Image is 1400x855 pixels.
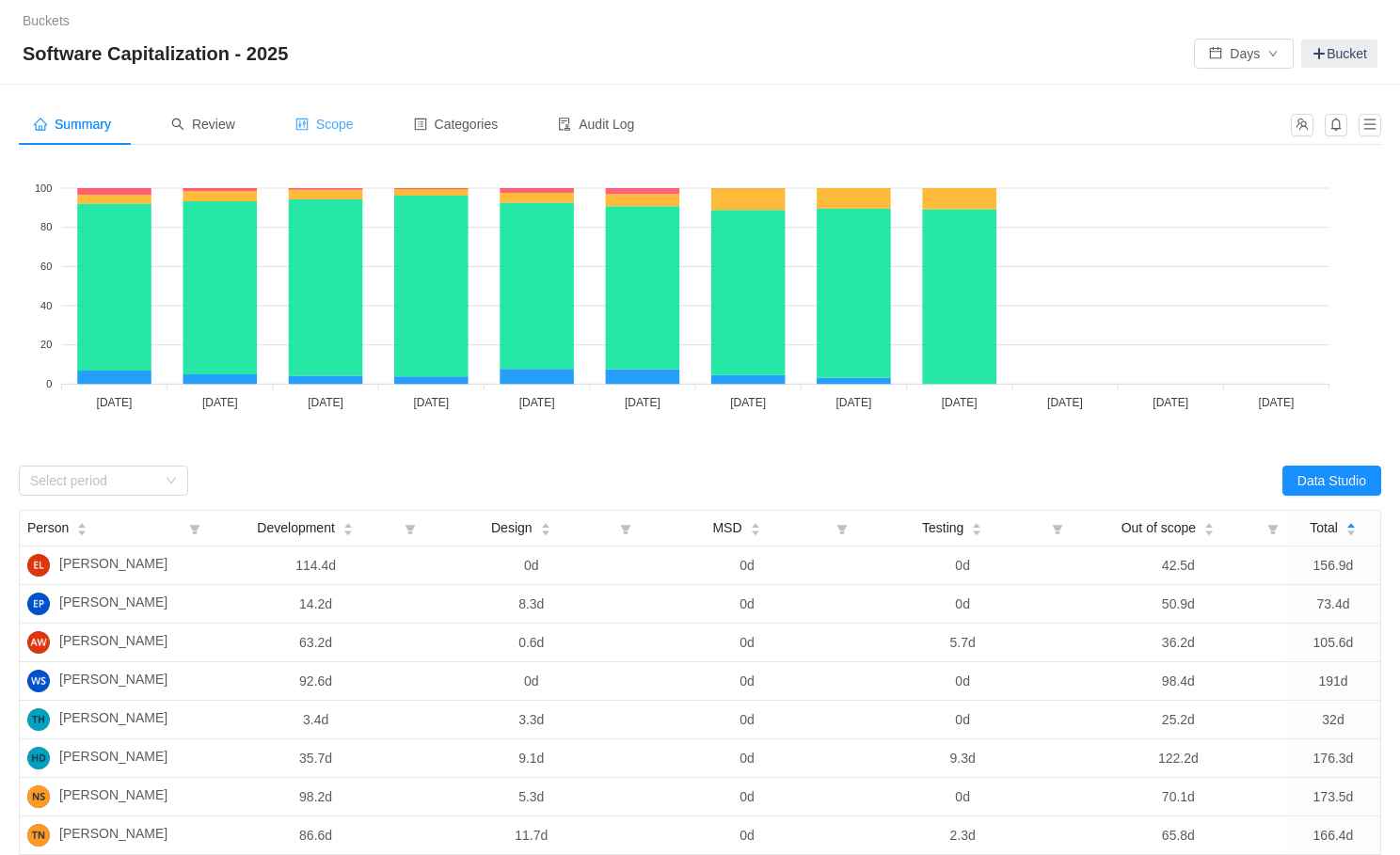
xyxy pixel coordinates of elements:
[27,785,50,808] img: NS
[558,117,634,132] span: Audit Log
[423,662,639,701] td: 0d
[59,670,167,692] span: [PERSON_NAME]
[27,631,50,654] img: AW
[639,546,854,585] td: 0d
[208,778,423,816] td: 98.2d
[1286,546,1380,585] td: 156.9d
[1203,520,1215,533] div: Sort
[1259,396,1295,409] tspan: [DATE]
[540,521,550,527] i: icon: caret-up
[750,528,760,533] i: icon: caret-down
[855,739,1071,778] td: 9.3d
[1071,662,1286,701] td: 98.4d
[1071,701,1286,739] td: 25.2d
[750,520,761,533] div: Sort
[59,631,167,654] span: [PERSON_NAME]
[1359,114,1381,136] button: icon: menu
[423,585,639,624] td: 8.3d
[639,778,854,816] td: 0d
[202,396,238,409] tspan: [DATE]
[750,521,760,527] i: icon: caret-up
[1286,778,1380,816] td: 173.5d
[423,701,639,739] td: 3.3d
[59,554,167,577] span: [PERSON_NAME]
[972,528,982,533] i: icon: caret-down
[1291,114,1313,136] button: icon: team
[27,708,50,731] img: TH
[855,701,1071,739] td: 0d
[639,739,854,778] td: 0d
[1301,40,1377,68] a: Bucket
[27,824,50,847] img: TN
[639,585,854,624] td: 0d
[712,518,741,538] span: MSD
[540,528,550,533] i: icon: caret-down
[1310,518,1338,538] span: Total
[1260,511,1286,546] i: icon: filter
[171,118,184,131] i: icon: search
[295,118,309,131] i: icon: control
[1044,511,1071,546] i: icon: filter
[208,624,423,662] td: 63.2d
[1286,701,1380,739] td: 32d
[27,593,50,615] img: EP
[612,511,639,546] i: icon: filter
[1345,528,1356,533] i: icon: caret-down
[423,816,639,855] td: 11.7d
[414,118,427,131] i: icon: profile
[59,708,167,731] span: [PERSON_NAME]
[27,554,50,577] img: EL
[1153,396,1188,409] tspan: [DATE]
[491,518,533,538] span: Design
[40,261,52,272] tspan: 60
[166,475,177,488] i: icon: down
[40,300,52,311] tspan: 40
[971,520,982,533] div: Sort
[171,117,235,132] span: Review
[855,546,1071,585] td: 0d
[23,13,70,28] a: Buckets
[397,511,423,546] i: icon: filter
[855,778,1071,816] td: 0d
[1047,396,1083,409] tspan: [DATE]
[1286,816,1380,855] td: 166.4d
[59,824,167,847] span: [PERSON_NAME]
[1286,624,1380,662] td: 105.6d
[59,747,167,769] span: [PERSON_NAME]
[208,701,423,739] td: 3.4d
[30,471,156,490] div: Select period
[342,528,353,533] i: icon: caret-down
[922,518,963,538] span: Testing
[257,518,335,538] span: Development
[40,339,52,350] tspan: 20
[46,378,52,389] tspan: 0
[295,117,354,132] span: Scope
[1071,778,1286,816] td: 70.1d
[639,701,854,739] td: 0d
[414,117,499,132] span: Categories
[1204,528,1215,533] i: icon: caret-down
[59,785,167,808] span: [PERSON_NAME]
[829,511,855,546] i: icon: filter
[1325,114,1347,136] button: icon: bell
[836,396,872,409] tspan: [DATE]
[1282,466,1381,496] button: Data Studio
[1194,39,1294,69] button: icon: calendarDaysicon: down
[855,585,1071,624] td: 0d
[639,816,854,855] td: 0d
[77,528,87,533] i: icon: caret-down
[423,739,639,778] td: 9.1d
[208,816,423,855] td: 86.6d
[1071,624,1286,662] td: 36.2d
[1286,662,1380,701] td: 191d
[855,624,1071,662] td: 5.7d
[34,117,111,132] span: Summary
[639,662,854,701] td: 0d
[342,521,353,527] i: icon: caret-up
[208,662,423,701] td: 92.6d
[942,396,978,409] tspan: [DATE]
[540,520,551,533] div: Sort
[208,546,423,585] td: 114.4d
[423,624,639,662] td: 0.6d
[342,520,354,533] div: Sort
